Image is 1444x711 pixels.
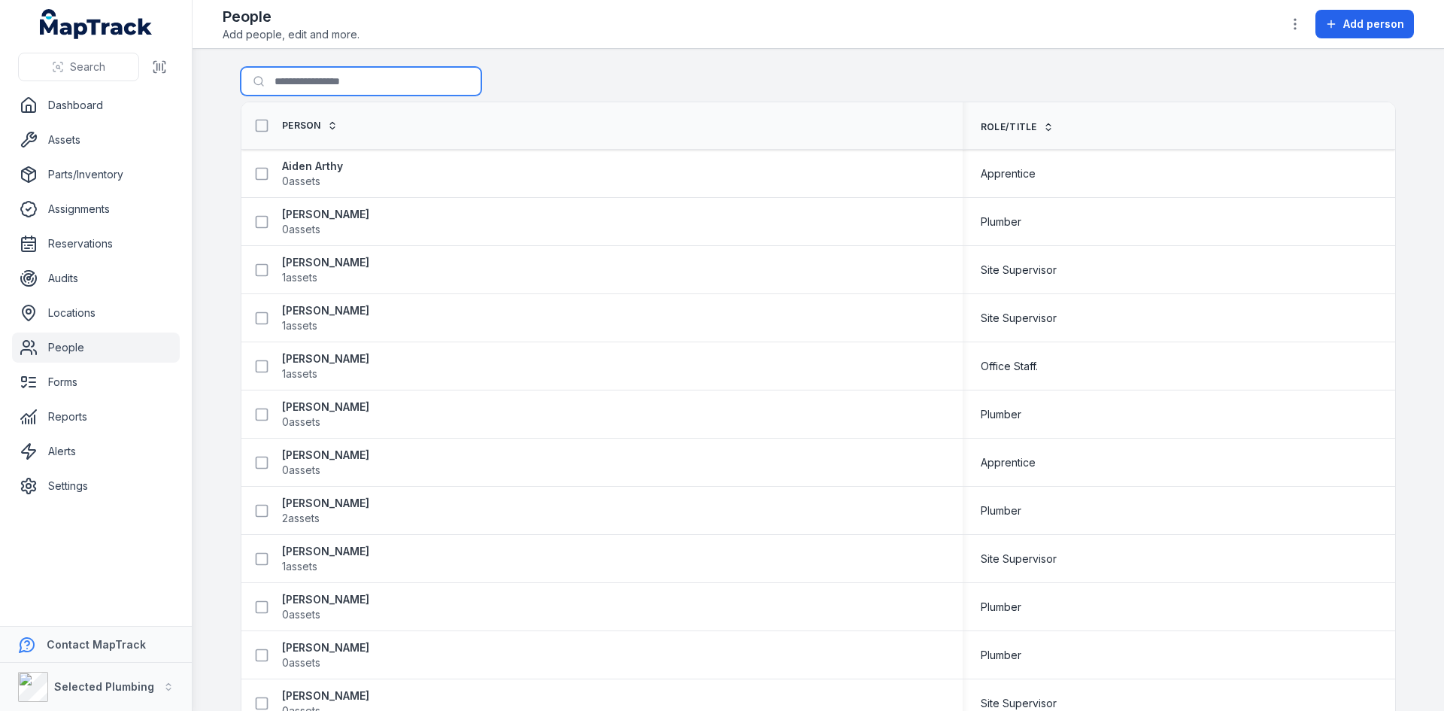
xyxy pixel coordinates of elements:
[282,270,317,285] span: 1 assets
[981,166,1036,181] span: Apprentice
[282,688,369,703] strong: [PERSON_NAME]
[981,551,1057,567] span: Site Supervisor
[1315,10,1414,38] button: Add person
[282,655,320,670] span: 0 assets
[981,121,1054,133] a: Role/Title
[282,400,369,430] a: [PERSON_NAME]0assets
[282,120,321,132] span: Person
[223,27,359,42] span: Add people, edit and more.
[12,90,180,120] a: Dashboard
[282,448,369,463] strong: [PERSON_NAME]
[12,298,180,328] a: Locations
[282,544,369,574] a: [PERSON_NAME]1assets
[981,407,1021,422] span: Plumber
[981,648,1021,663] span: Plumber
[282,448,369,478] a: [PERSON_NAME]0assets
[1343,17,1404,32] span: Add person
[282,120,338,132] a: Person
[70,59,105,74] span: Search
[282,415,320,430] span: 0 assets
[47,638,146,651] strong: Contact MapTrack
[282,463,320,478] span: 0 assets
[282,255,369,270] strong: [PERSON_NAME]
[282,544,369,559] strong: [PERSON_NAME]
[282,174,320,189] span: 0 assets
[12,367,180,397] a: Forms
[282,366,317,381] span: 1 assets
[12,436,180,466] a: Alerts
[981,121,1037,133] span: Role/Title
[282,592,369,607] strong: [PERSON_NAME]
[12,160,180,190] a: Parts/Inventory
[981,359,1038,374] span: Office Staff.
[282,159,343,174] strong: Aiden Arthy
[981,696,1057,711] span: Site Supervisor
[981,263,1057,278] span: Site Supervisor
[18,53,139,81] button: Search
[981,311,1057,326] span: Site Supervisor
[282,351,369,366] strong: [PERSON_NAME]
[981,455,1036,470] span: Apprentice
[12,402,180,432] a: Reports
[12,333,180,363] a: People
[282,559,317,574] span: 1 assets
[282,607,320,622] span: 0 assets
[282,496,369,526] a: [PERSON_NAME]2assets
[12,263,180,293] a: Audits
[282,592,369,622] a: [PERSON_NAME]0assets
[282,400,369,415] strong: [PERSON_NAME]
[12,229,180,259] a: Reservations
[282,222,320,237] span: 0 assets
[40,9,153,39] a: MapTrack
[12,194,180,224] a: Assignments
[282,511,320,526] span: 2 assets
[282,640,369,670] a: [PERSON_NAME]0assets
[981,503,1021,518] span: Plumber
[282,496,369,511] strong: [PERSON_NAME]
[282,159,343,189] a: Aiden Arthy0assets
[223,6,359,27] h2: People
[12,125,180,155] a: Assets
[282,255,369,285] a: [PERSON_NAME]1assets
[981,600,1021,615] span: Plumber
[282,318,317,333] span: 1 assets
[282,351,369,381] a: [PERSON_NAME]1assets
[282,207,369,222] strong: [PERSON_NAME]
[282,640,369,655] strong: [PERSON_NAME]
[981,214,1021,229] span: Plumber
[282,207,369,237] a: [PERSON_NAME]0assets
[282,303,369,318] strong: [PERSON_NAME]
[12,471,180,501] a: Settings
[282,303,369,333] a: [PERSON_NAME]1assets
[54,680,154,693] strong: Selected Plumbing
